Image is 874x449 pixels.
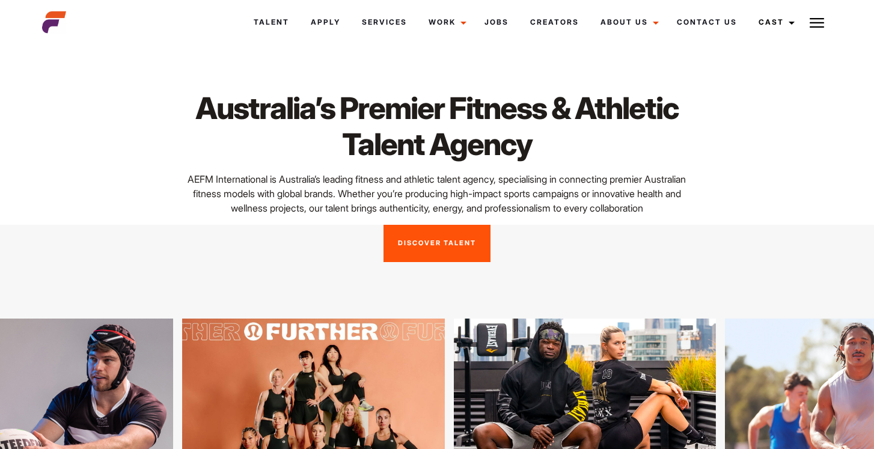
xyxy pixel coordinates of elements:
a: Discover Talent [384,225,490,262]
a: Contact Us [666,6,748,38]
a: Cast [748,6,802,38]
a: Creators [519,6,590,38]
a: Services [351,6,418,38]
img: Burger icon [810,16,824,30]
a: Talent [243,6,300,38]
h1: Australia’s Premier Fitness & Athletic Talent Agency [176,90,698,162]
a: Apply [300,6,351,38]
a: About Us [590,6,666,38]
p: AEFM International is Australia’s leading fitness and athletic talent agency, specialising in con... [176,172,698,215]
img: cropped-aefm-brand-fav-22-square.png [42,10,66,34]
a: Jobs [474,6,519,38]
a: Work [418,6,474,38]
